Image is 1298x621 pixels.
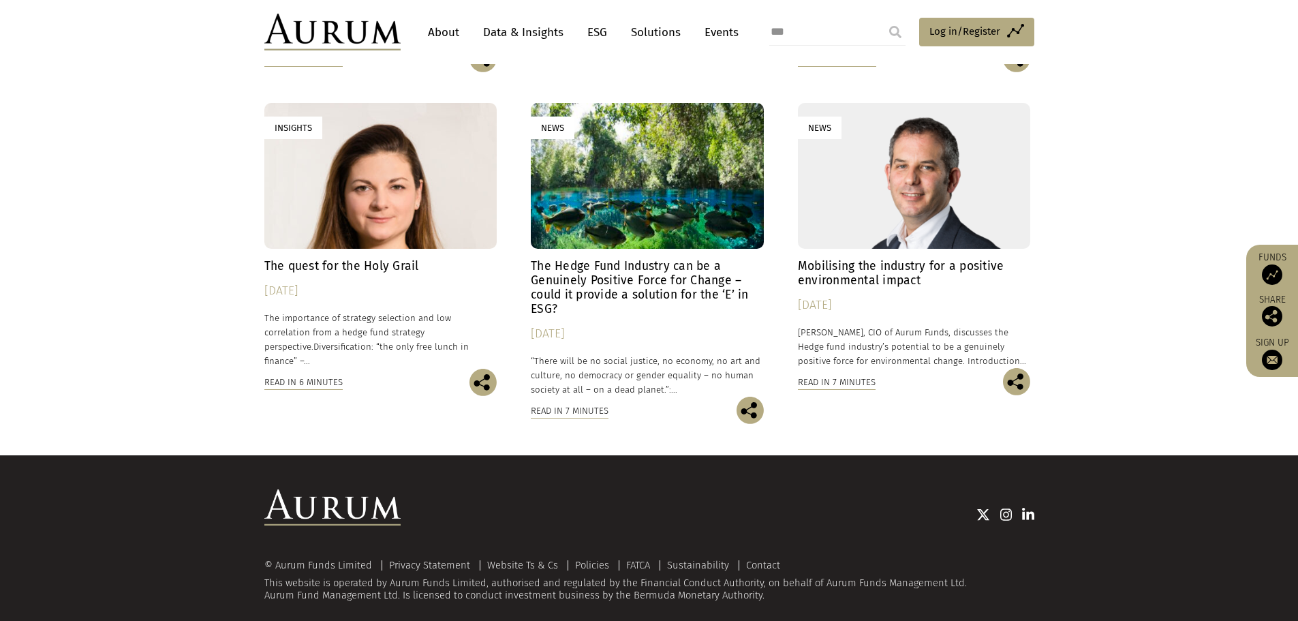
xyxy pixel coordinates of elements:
div: © Aurum Funds Limited [264,560,379,571]
img: Share this post [1262,306,1282,327]
a: Sign up [1253,337,1291,370]
a: Events [698,20,739,45]
h4: The Hedge Fund Industry can be a Genuinely Positive Force for Change – could it provide a solutio... [531,259,764,316]
a: ESG [581,20,614,45]
a: Funds [1253,252,1291,285]
a: News Mobilising the industry for a positive environmental impact [DATE] [PERSON_NAME], CIO of Aur... [798,103,1031,368]
a: Privacy Statement [389,559,470,571]
img: Twitter icon [976,508,990,521]
a: Insights The quest for the Holy Grail [DATE] The importance of strategy selection and low correla... [264,103,497,368]
div: Share [1253,295,1291,327]
img: Aurum Logo [264,489,401,526]
input: Submit [882,18,909,46]
img: Share this post [469,369,497,396]
div: [DATE] [798,296,1031,315]
div: This website is operated by Aurum Funds Limited, authorised and regulated by the Financial Conduc... [264,560,1034,601]
img: Instagram icon [1000,508,1013,521]
img: Sign up to our newsletter [1262,350,1282,370]
h4: The quest for the Holy Grail [264,259,497,273]
div: [DATE] [531,324,764,344]
div: Read in 7 minutes [531,404,608,419]
div: News [531,117,574,139]
a: FATCA [626,559,650,571]
a: News The Hedge Fund Industry can be a Genuinely Positive Force for Change – could it provide a so... [531,103,764,397]
a: Solutions [624,20,687,45]
img: Linkedin icon [1022,508,1034,521]
a: About [421,20,466,45]
span: Log in/Register [929,23,1000,40]
img: Aurum [264,14,401,50]
a: Data & Insights [476,20,570,45]
p: The importance of strategy selection and low correlation from a hedge fund strategy perspective.D... [264,311,497,369]
div: Read in 7 minutes [798,375,876,390]
h4: Mobilising the industry for a positive environmental impact [798,259,1031,288]
p: “There will be no social justice, no economy, no art and culture, no democracy or gender equality... [531,354,764,397]
img: Access Funds [1262,264,1282,285]
a: Sustainability [667,559,729,571]
a: Log in/Register [919,18,1034,46]
div: Read in 6 minutes [264,375,343,390]
img: Share this post [737,397,764,424]
div: [DATE] [264,282,497,301]
a: Contact [746,559,780,571]
p: [PERSON_NAME], CIO of Aurum Funds, discusses the Hedge fund industry’s potential to be a genuinel... [798,325,1031,368]
a: Policies [575,559,609,571]
a: Website Ts & Cs [487,559,558,571]
div: News [798,117,841,139]
div: Insights [264,117,322,139]
img: Share this post [1003,368,1030,395]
